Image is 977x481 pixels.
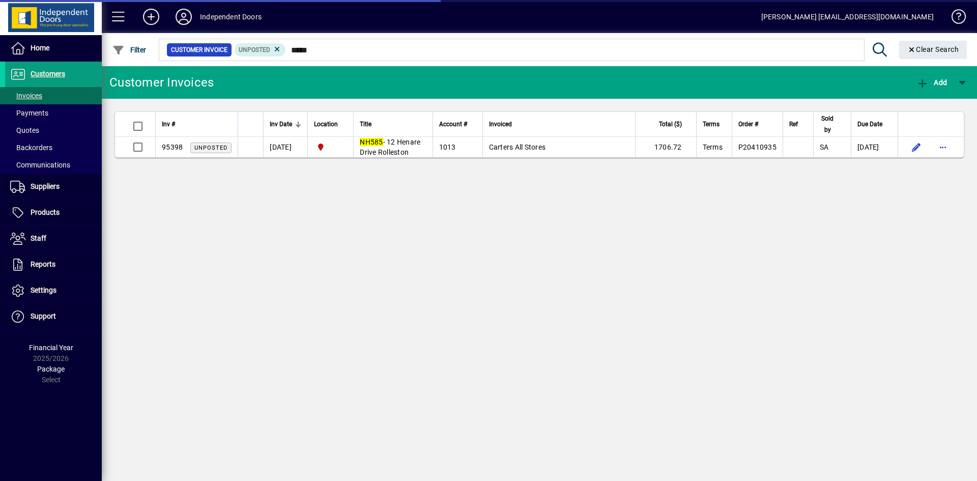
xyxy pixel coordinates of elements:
span: Account # [439,119,467,130]
a: Backorders [5,139,102,156]
a: Communications [5,156,102,174]
a: Reports [5,252,102,277]
a: Invoices [5,87,102,104]
div: [PERSON_NAME] [EMAIL_ADDRESS][DOMAIN_NAME] [761,9,934,25]
a: Settings [5,278,102,303]
em: NH585 [360,138,383,146]
div: Sold by [820,113,845,135]
a: Products [5,200,102,225]
span: Terms [703,119,720,130]
div: Due Date [857,119,892,130]
span: Quotes [10,126,39,134]
span: Unposted [194,145,227,151]
div: Account # [439,119,476,130]
div: Inv # [162,119,232,130]
a: Payments [5,104,102,122]
span: Support [31,312,56,320]
span: Staff [31,234,46,242]
div: Customer Invoices [109,74,214,91]
span: Filter [112,46,147,54]
button: Clear [899,41,967,59]
a: Suppliers [5,174,102,200]
div: Independent Doors [200,9,262,25]
span: Suppliers [31,182,60,190]
span: Order # [738,119,758,130]
div: Location [314,119,347,130]
span: Reports [31,260,55,268]
span: - 12 Henare Drive Rolleston [360,138,420,156]
a: Support [5,304,102,329]
span: Add [916,78,947,87]
span: Invoiced [489,119,512,130]
span: Clear Search [907,45,959,53]
span: Due Date [857,119,882,130]
span: Products [31,208,60,216]
button: Profile [167,8,200,26]
button: Add [135,8,167,26]
span: Backorders [10,144,52,152]
span: Carters All Stores [489,143,546,151]
a: Staff [5,226,102,251]
span: Inv Date [270,119,292,130]
span: Ref [789,119,798,130]
span: Home [31,44,49,52]
span: Customers [31,70,65,78]
span: Customer Invoice [171,45,227,55]
a: Knowledge Base [944,2,964,35]
span: Package [37,365,65,373]
td: [DATE] [263,137,307,157]
mat-chip: Customer Invoice Status: Unposted [235,43,286,56]
button: Filter [110,41,149,59]
span: Terms [703,143,723,151]
div: Title [360,119,426,130]
span: Settings [31,286,56,294]
div: Inv Date [270,119,301,130]
button: More options [935,139,951,155]
button: Add [914,73,950,92]
span: SA [820,143,829,151]
div: Ref [789,119,807,130]
span: Invoices [10,92,42,100]
a: Home [5,36,102,61]
button: Edit [908,139,925,155]
div: Invoiced [489,119,629,130]
div: Order # [738,119,777,130]
div: Total ($) [642,119,691,130]
td: [DATE] [851,137,898,157]
span: Christchurch [314,142,347,153]
span: Sold by [820,113,836,135]
a: Quotes [5,122,102,139]
span: 1013 [439,143,456,151]
span: 95398 [162,143,183,151]
span: Total ($) [659,119,682,130]
span: P20410935 [738,143,777,151]
span: Unposted [239,46,270,53]
span: Financial Year [29,344,73,352]
span: Communications [10,161,70,169]
td: 1706.72 [635,137,696,157]
span: Title [360,119,371,130]
span: Inv # [162,119,175,130]
span: Payments [10,109,48,117]
span: Location [314,119,338,130]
